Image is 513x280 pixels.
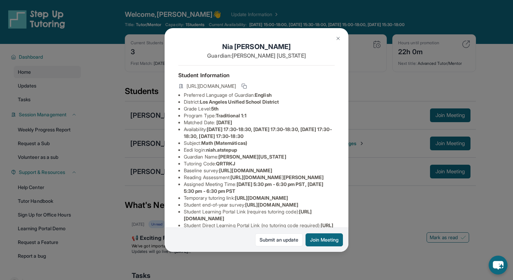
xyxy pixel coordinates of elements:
[184,153,335,160] li: Guardian Name :
[184,140,335,147] li: Subject :
[489,256,508,275] button: chat-button
[235,195,288,201] span: [URL][DOMAIN_NAME]
[184,92,335,98] li: Preferred Language of Guardian:
[184,222,335,236] li: Student Direct Learning Portal Link (no tutoring code required) :
[216,161,235,166] span: QRTRKJ
[245,202,298,208] span: [URL][DOMAIN_NAME]
[184,201,335,208] li: Student end-of-year survey :
[218,154,286,160] span: [PERSON_NAME][US_STATE]
[184,147,335,153] li: Eedi login :
[184,126,332,139] span: [DATE] 17:30-18:30, [DATE] 17:30-18:30, [DATE] 17:30-18:30, [DATE] 17:30-18:30
[184,181,323,194] span: [DATE] 5:30 pm - 6:30 pm PST, [DATE] 5:30 pm - 6:30 pm PST
[335,36,341,41] img: Close Icon
[216,113,247,118] span: Traditional 1:1
[184,126,335,140] li: Availability:
[184,98,335,105] li: District:
[184,195,335,201] li: Temporary tutoring link :
[187,83,236,90] span: [URL][DOMAIN_NAME]
[184,208,335,222] li: Student Learning Portal Link (requires tutoring code) :
[206,147,237,153] span: niah.atstepup
[178,51,335,60] p: Guardian: [PERSON_NAME] [US_STATE]
[255,92,272,98] span: English
[216,119,232,125] span: [DATE]
[184,160,335,167] li: Tutoring Code :
[306,233,343,246] button: Join Meeting
[184,174,335,181] li: Reading Assessment :
[184,181,335,195] li: Assigned Meeting Time :
[211,106,218,112] span: 5th
[230,174,324,180] span: [URL][DOMAIN_NAME][PERSON_NAME]
[240,82,248,90] button: Copy link
[184,167,335,174] li: Baseline survey :
[178,42,335,51] h1: Nia [PERSON_NAME]
[255,233,303,246] a: Submit an update
[184,112,335,119] li: Program Type:
[178,71,335,79] h4: Student Information
[219,167,272,173] span: [URL][DOMAIN_NAME]
[184,119,335,126] li: Matched Date:
[184,105,335,112] li: Grade Level:
[200,99,279,105] span: Los Angeles Unified School District
[201,140,247,146] span: Math (Matemáticas)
